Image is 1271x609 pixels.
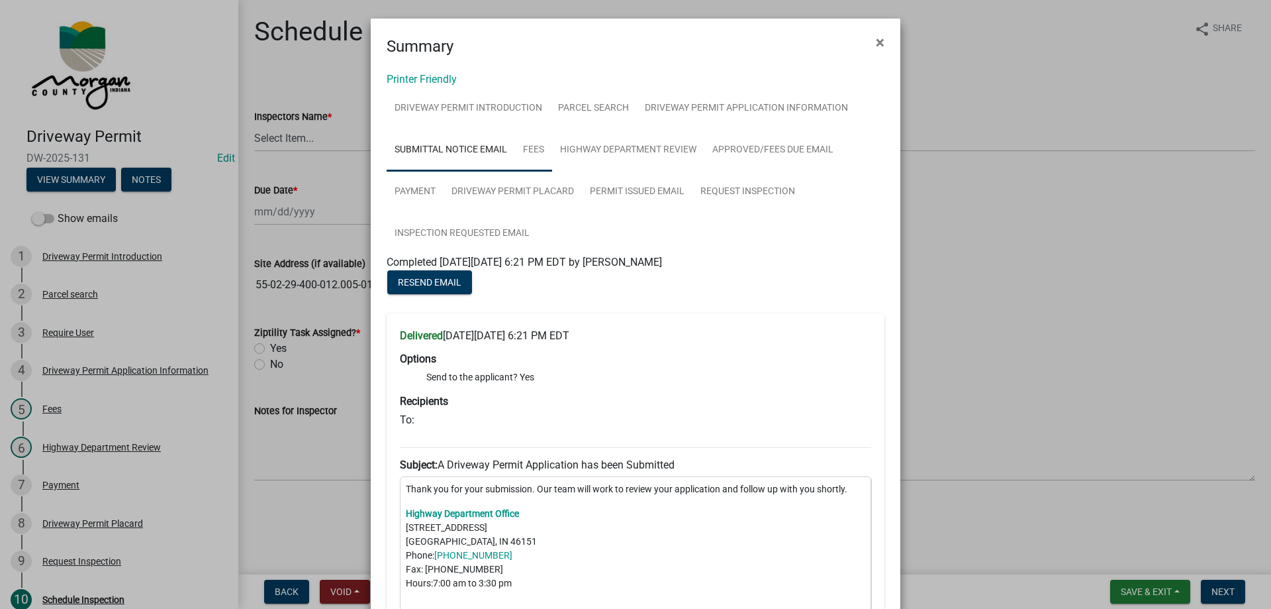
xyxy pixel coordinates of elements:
a: Payment [387,171,444,213]
strong: Delivered [400,329,443,342]
a: Request Inspection [692,171,803,213]
a: Driveway Permit Introduction [387,87,550,130]
strong: Recipients [400,395,448,408]
a: [PHONE_NUMBER] [434,550,512,561]
a: Permit Issued Email [582,171,692,213]
strong: Options [400,353,436,365]
p: [STREET_ADDRESS] [GEOGRAPHIC_DATA], IN 46151 Phone: Fax: [PHONE_NUMBER] Hours:7:00 am to 3:30 pm [406,507,865,590]
h6: [DATE][DATE] 6:21 PM EDT [400,329,871,342]
h4: Summary [387,34,453,58]
a: Approved/Fees Due Email [704,129,841,172]
a: Submittal Notice Email [387,129,515,172]
button: Close [865,24,895,61]
h6: To: [400,414,871,426]
a: Highway Department Review [552,129,704,172]
span: × [876,33,884,52]
a: Highway Department Office [406,508,519,519]
h6: A Driveway Permit Application has been Submitted [400,459,871,471]
p: Thank you for your submission. Our team will work to review your application and follow up with y... [406,482,865,496]
a: Driveway Permit Placard [444,171,582,213]
a: Fees [515,129,552,172]
span: Resend Email [398,277,461,288]
a: Driveway Permit Application Information [637,87,856,130]
strong: Subject: [400,459,438,471]
a: Parcel search [550,87,637,130]
button: Resend Email [387,270,472,294]
a: Printer Friendly [387,73,457,85]
li: Send to the applicant? Yes [426,370,871,384]
a: Inspection Requested Email [387,213,538,255]
span: Completed [DATE][DATE] 6:21 PM EDT by [PERSON_NAME] [387,256,662,268]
